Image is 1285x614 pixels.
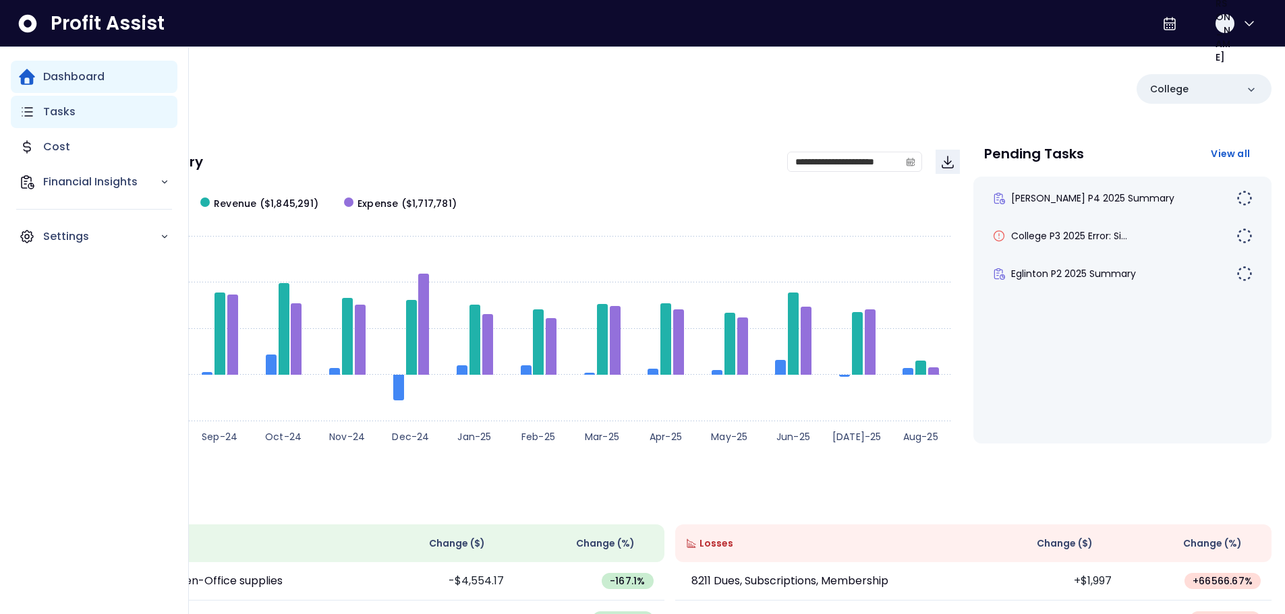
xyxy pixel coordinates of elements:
[1150,82,1189,96] p: College
[43,104,76,120] p: Tasks
[576,536,635,551] span: Change (%)
[1236,228,1253,244] img: Not yet Started
[610,574,645,588] span: -167.1 %
[1011,229,1127,243] span: College P3 2025 Error: Si...
[1011,191,1174,205] span: [PERSON_NAME] P4 2025 Summary
[1183,536,1242,551] span: Change (%)
[691,573,888,589] p: 8211 Dues, Subscriptions, Membership
[903,430,938,443] text: Aug-25
[202,430,237,443] text: Sep-24
[1011,267,1136,280] span: Eglinton P2 2025 Summary
[521,430,555,443] text: Feb-25
[67,495,1272,508] p: Wins & Losses
[358,197,457,211] span: Expense ($1,717,781)
[43,139,70,155] p: Cost
[832,430,882,443] text: [DATE]-25
[429,536,485,551] span: Change ( $ )
[392,430,429,443] text: Dec-24
[43,174,160,190] p: Financial Insights
[51,11,165,36] span: Profit Assist
[1037,536,1093,551] span: Change ( $ )
[984,147,1084,160] p: Pending Tasks
[699,536,733,551] span: Losses
[329,430,365,443] text: Nov-24
[1236,266,1253,282] img: Not yet Started
[1200,142,1261,166] button: View all
[214,197,318,211] span: Revenue ($1,845,291)
[585,430,619,443] text: Mar-25
[1193,574,1253,588] span: + 66566.67 %
[43,69,105,85] p: Dashboard
[776,430,810,443] text: Jun-25
[265,430,302,443] text: Oct-24
[366,562,515,601] td: -$4,554.17
[906,157,915,166] svg: calendar
[973,562,1122,601] td: +$1,997
[711,430,747,443] text: May-25
[936,150,960,174] button: Download
[457,430,491,443] text: Jan-25
[1211,147,1250,160] span: View all
[1236,190,1253,206] img: Not yet Started
[43,228,160,245] p: Settings
[650,430,682,443] text: Apr-25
